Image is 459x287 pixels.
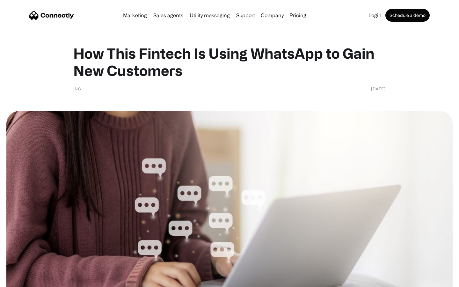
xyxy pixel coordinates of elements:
[287,13,309,18] a: Pricing
[385,9,430,22] a: Schedule a demo
[13,276,38,285] ul: Language list
[6,276,38,285] aside: Language selected: English
[73,85,81,92] div: INC
[151,13,186,18] a: Sales agents
[366,13,384,18] a: Login
[73,45,386,79] h1: How This Fintech Is Using WhatsApp to Gain New Customers
[371,85,386,92] div: [DATE]
[187,13,232,18] a: Utility messaging
[261,11,284,20] div: Company
[120,13,149,18] a: Marketing
[234,13,258,18] a: Support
